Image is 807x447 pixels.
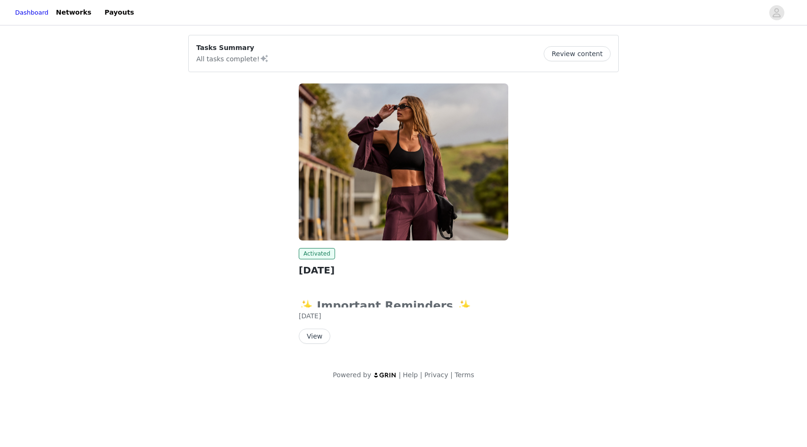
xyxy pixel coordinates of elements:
[299,329,330,344] button: View
[373,372,397,378] img: logo
[196,43,269,53] p: Tasks Summary
[299,299,477,313] strong: ✨ Important Reminders ✨
[399,371,401,379] span: |
[299,83,508,240] img: Fabletics
[15,8,49,17] a: Dashboard
[454,371,474,379] a: Terms
[403,371,418,379] a: Help
[772,5,781,20] div: avatar
[299,263,508,277] h2: [DATE]
[50,2,97,23] a: Networks
[299,312,321,320] span: [DATE]
[450,371,453,379] span: |
[299,248,335,259] span: Activated
[196,53,269,64] p: All tasks complete!
[420,371,422,379] span: |
[99,2,140,23] a: Payouts
[333,371,371,379] span: Powered by
[544,46,611,61] button: Review content
[299,333,330,340] a: View
[424,371,448,379] a: Privacy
